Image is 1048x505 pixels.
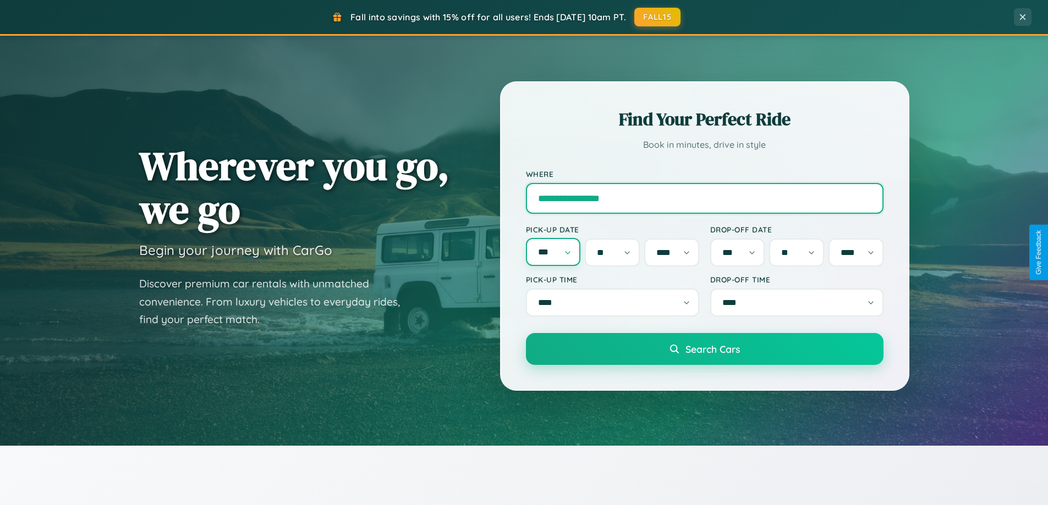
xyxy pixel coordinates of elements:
[139,144,449,231] h1: Wherever you go, we go
[139,275,414,329] p: Discover premium car rentals with unmatched convenience. From luxury vehicles to everyday rides, ...
[1035,230,1042,275] div: Give Feedback
[526,333,884,365] button: Search Cars
[350,12,626,23] span: Fall into savings with 15% off for all users! Ends [DATE] 10am PT.
[526,137,884,153] p: Book in minutes, drive in style
[526,107,884,131] h2: Find Your Perfect Ride
[526,275,699,284] label: Pick-up Time
[685,343,740,355] span: Search Cars
[139,242,332,258] h3: Begin your journey with CarGo
[710,275,884,284] label: Drop-off Time
[634,8,681,26] button: FALL15
[710,225,884,234] label: Drop-off Date
[526,225,699,234] label: Pick-up Date
[526,169,884,179] label: Where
